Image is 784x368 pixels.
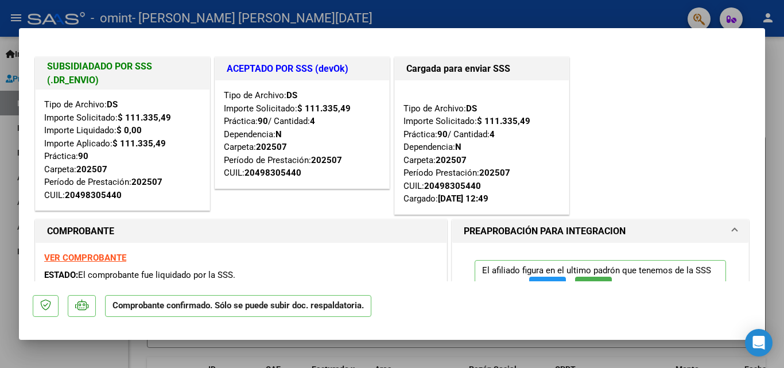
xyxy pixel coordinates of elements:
strong: N [275,129,282,140]
div: Tipo de Archivo: Importe Solicitado: Práctica: / Cantidad: Dependencia: Carpeta: Período Prestaci... [403,89,560,206]
mat-expansion-panel-header: PREAPROBACIÓN PARA INTEGRACION [452,220,748,243]
strong: 4 [310,116,315,126]
strong: 90 [258,116,268,126]
strong: 202507 [479,168,510,178]
div: 20498305440 [65,189,122,202]
strong: N [455,142,461,152]
strong: $ 111.335,49 [477,116,530,126]
strong: DS [466,103,477,114]
strong: $ 111.335,49 [118,113,171,123]
div: 20498305440 [424,180,481,193]
h1: Cargada para enviar SSS [406,62,557,76]
strong: $ 111.335,49 [112,138,166,149]
strong: 202507 [131,177,162,187]
strong: $ 111.335,49 [297,103,351,114]
span: El comprobante fue liquidado por la SSS. [78,270,235,280]
button: SSS [575,277,612,298]
h1: ACEPTADO POR SSS (devOk) [227,62,378,76]
strong: 90 [78,151,88,161]
button: FTP [529,277,566,298]
h1: PREAPROBACIÓN PARA INTEGRACION [464,224,626,238]
strong: $ 0,00 [117,125,142,135]
a: VER COMPROBANTE [44,253,126,263]
div: Open Intercom Messenger [745,329,773,357]
div: 20498305440 [244,166,301,180]
strong: [DATE] 12:49 [438,193,488,204]
h1: SUBSIDIADADO POR SSS (.DR_ENVIO) [47,60,198,87]
span: ESTADO: [44,270,78,280]
strong: DS [286,90,297,100]
div: Tipo de Archivo: Importe Solicitado: Práctica: / Cantidad: Dependencia: Carpeta: Período de Prest... [224,89,381,180]
strong: COMPROBANTE [47,226,114,237]
strong: 4 [490,129,495,140]
strong: 202507 [76,164,107,175]
strong: 202507 [311,155,342,165]
p: El afiliado figura en el ultimo padrón que tenemos de la SSS de [475,260,726,303]
strong: DS [107,99,118,110]
strong: 90 [437,129,448,140]
strong: 202507 [436,155,467,165]
div: Tipo de Archivo: Importe Solicitado: Importe Liquidado: Importe Aplicado: Práctica: Carpeta: Perí... [44,98,201,202]
strong: 202507 [256,142,287,152]
p: Comprobante confirmado. Sólo se puede subir doc. respaldatoria. [105,295,371,317]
